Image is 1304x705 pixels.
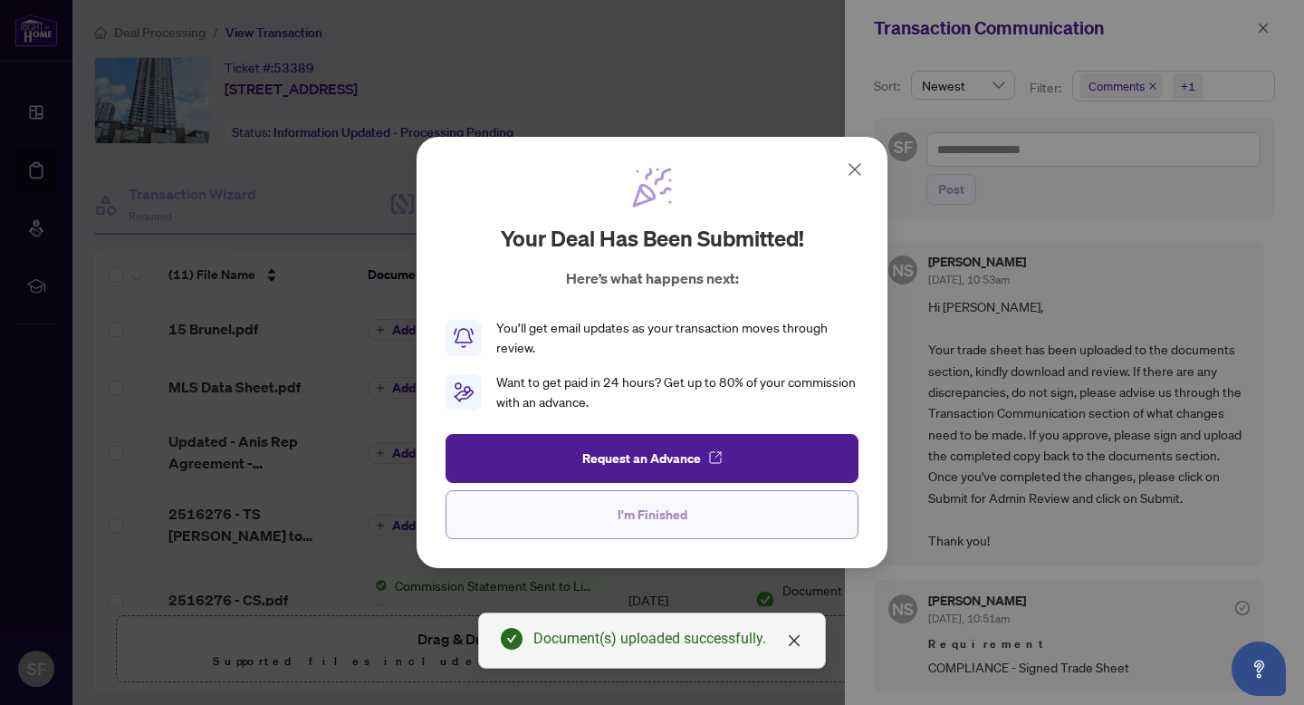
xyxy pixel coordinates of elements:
div: You’ll get email updates as your transaction moves through review. [496,318,858,358]
button: I'm Finished [446,490,858,539]
button: Request an Advance [446,434,858,483]
span: close [787,633,801,648]
a: Close [784,631,804,651]
h2: Your deal has been submitted! [501,224,804,253]
div: Want to get paid in 24 hours? Get up to 80% of your commission with an advance. [496,372,858,412]
div: Document(s) uploaded successfully. [533,628,803,650]
button: Open asap [1232,642,1286,696]
span: check-circle [501,628,523,650]
p: Here’s what happens next: [566,267,739,289]
span: I'm Finished [618,500,687,529]
span: Request an Advance [582,444,701,473]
